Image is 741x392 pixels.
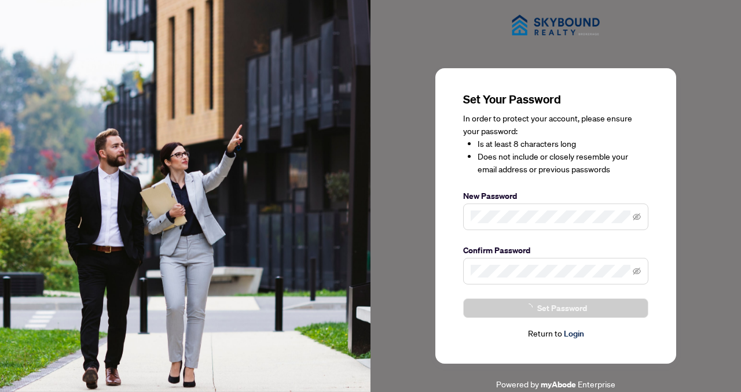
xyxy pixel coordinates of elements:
[541,378,576,391] a: myAbode
[478,138,648,150] li: Is at least 8 characters long
[463,244,648,257] label: Confirm Password
[633,267,641,275] span: eye-invisible
[463,298,648,318] button: Set Password
[463,327,648,341] div: Return to
[633,213,641,221] span: eye-invisible
[478,150,648,176] li: Does not include or closely resemble your email address or previous passwords
[463,112,648,176] div: In order to protect your account, please ensure your password:
[463,190,648,202] label: New Password
[564,328,584,339] a: Login
[498,1,614,49] img: ma-logo
[496,379,539,389] span: Powered by
[578,379,615,389] span: Enterprise
[463,91,648,108] h3: Set Your Password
